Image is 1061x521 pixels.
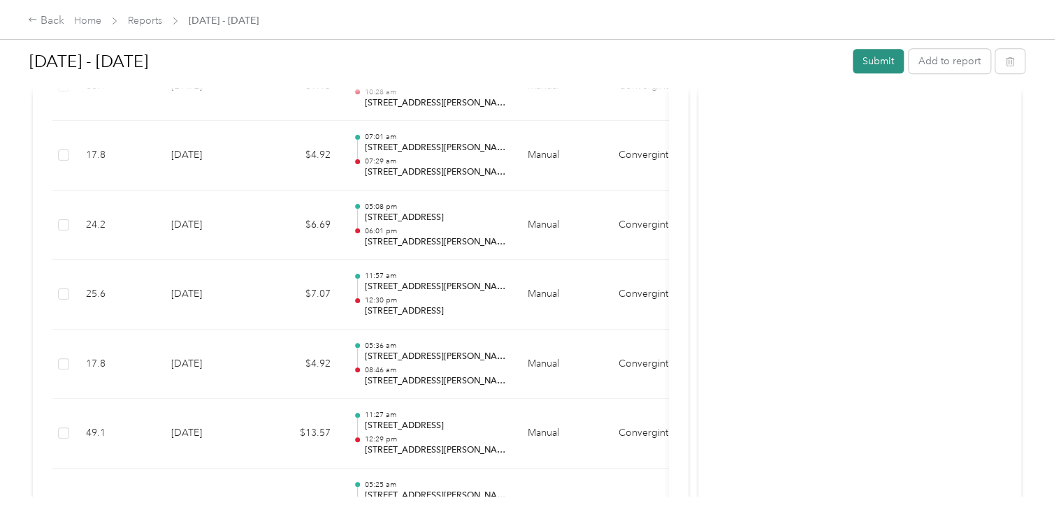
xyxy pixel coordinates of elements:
[364,410,505,420] p: 11:27 am
[364,212,505,224] p: [STREET_ADDRESS]
[364,236,505,249] p: [STREET_ADDRESS][PERSON_NAME]
[364,341,505,351] p: 05:36 am
[983,443,1061,521] iframe: Everlance-gr Chat Button Frame
[160,121,258,191] td: [DATE]
[75,191,160,260] td: 24.2
[160,330,258,399] td: [DATE]
[364,132,505,142] p: 07:01 am
[607,399,712,469] td: Convergint Technologies
[75,330,160,399] td: 17.8
[364,156,505,166] p: 07:29 am
[75,260,160,330] td: 25.6
[258,191,342,260] td: $6.69
[364,444,505,457] p: [STREET_ADDRESS][PERSON_NAME]
[29,45,843,78] h1: Sep 1 - 30, 2025
[160,260,258,330] td: [DATE]
[607,121,712,191] td: Convergint Technologies
[364,281,505,293] p: [STREET_ADDRESS][PERSON_NAME]
[853,49,904,73] button: Submit
[909,49,990,73] button: Add to report
[160,191,258,260] td: [DATE]
[607,191,712,260] td: Convergint Technologies
[607,330,712,399] td: Convergint Technologies
[74,15,101,27] a: Home
[364,351,505,363] p: [STREET_ADDRESS][PERSON_NAME]
[258,121,342,191] td: $4.92
[364,480,505,490] p: 05:25 am
[517,399,607,469] td: Manual
[517,260,607,330] td: Manual
[258,260,342,330] td: $7.07
[517,330,607,399] td: Manual
[364,365,505,375] p: 08:46 am
[364,97,505,110] p: [STREET_ADDRESS][PERSON_NAME]
[364,166,505,179] p: [STREET_ADDRESS][PERSON_NAME]
[364,226,505,236] p: 06:01 pm
[75,399,160,469] td: 49.1
[364,202,505,212] p: 05:08 pm
[258,399,342,469] td: $13.57
[364,271,505,281] p: 11:57 am
[364,305,505,318] p: [STREET_ADDRESS]
[189,13,259,28] span: [DATE] - [DATE]
[364,295,505,305] p: 12:30 pm
[364,420,505,432] p: [STREET_ADDRESS]
[258,330,342,399] td: $4.92
[364,142,505,154] p: [STREET_ADDRESS][PERSON_NAME]
[364,375,505,388] p: [STREET_ADDRESS][PERSON_NAME]
[517,191,607,260] td: Manual
[364,490,505,502] p: [STREET_ADDRESS][PERSON_NAME]
[160,399,258,469] td: [DATE]
[607,260,712,330] td: Convergint Technologies
[517,121,607,191] td: Manual
[28,13,64,29] div: Back
[75,121,160,191] td: 17.8
[364,434,505,444] p: 12:29 pm
[128,15,162,27] a: Reports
